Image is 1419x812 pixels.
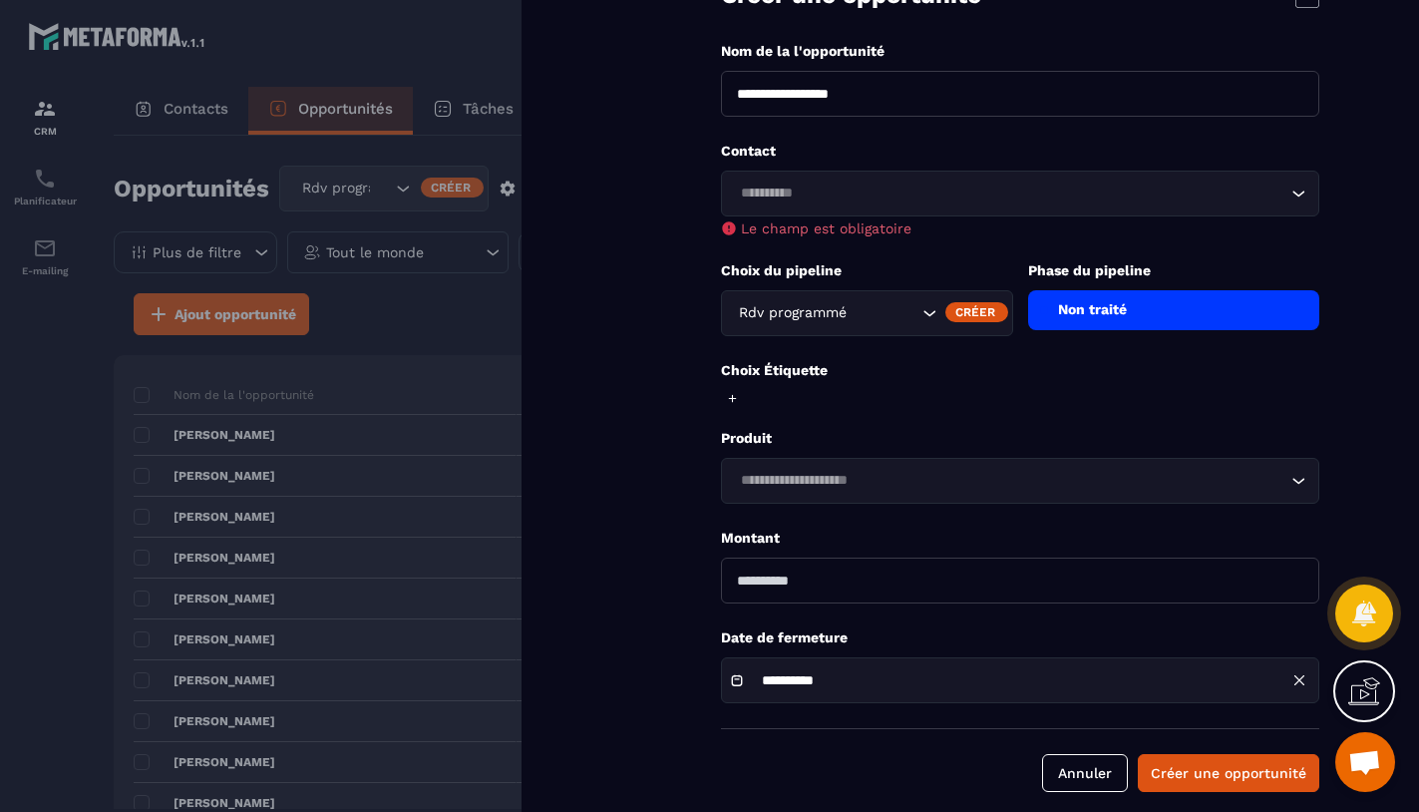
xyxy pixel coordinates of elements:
[734,470,1286,492] input: Search for option
[1138,754,1319,792] button: Créer une opportunité
[721,290,1013,336] div: Search for option
[1028,261,1320,280] p: Phase du pipeline
[945,302,1008,322] div: Créer
[721,458,1319,504] div: Search for option
[1042,754,1128,792] button: Annuler
[721,261,1013,280] p: Choix du pipeline
[721,628,1319,647] p: Date de fermeture
[851,302,917,324] input: Search for option
[721,529,1319,548] p: Montant
[721,361,1319,380] p: Choix Étiquette
[721,171,1319,216] div: Search for option
[734,183,1286,204] input: Search for option
[741,220,911,236] span: Le champ est obligatoire
[721,429,1319,448] p: Produit
[721,142,1319,161] p: Contact
[721,42,1319,61] p: Nom de la l'opportunité
[1335,732,1395,792] a: Ouvrir le chat
[734,302,851,324] span: Rdv programmé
